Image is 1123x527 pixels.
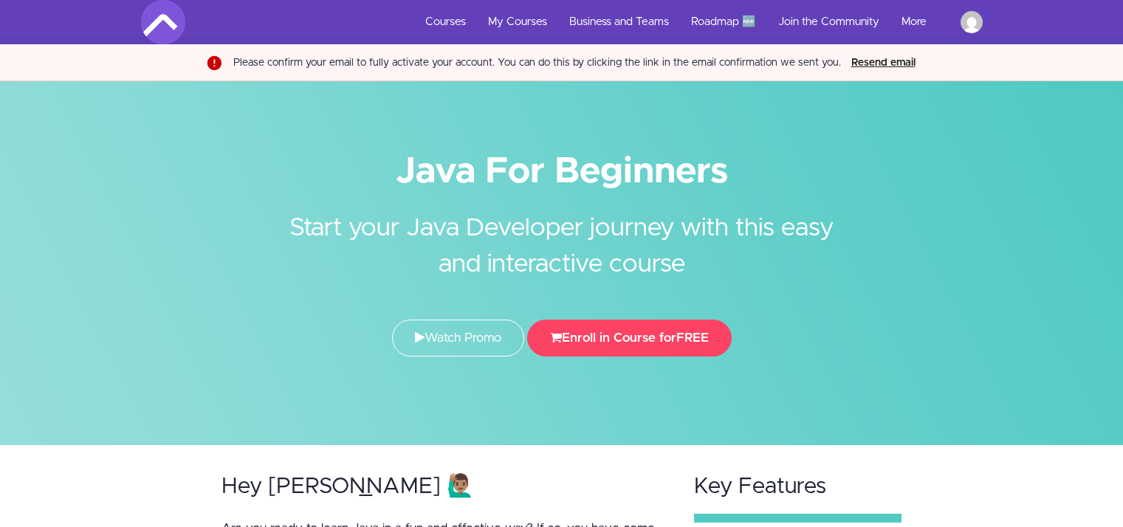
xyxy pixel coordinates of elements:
[204,52,221,73] img: Part of unconfirmed email banner
[847,55,920,71] button: Resend email
[233,55,841,70] div: Please confirm your email to fully activate your account. You can do this by clicking the link in...
[676,331,709,344] span: FREE
[961,11,983,33] img: pbolarinwa423@stu.ui.edu.ng
[221,475,666,499] h2: Hey [PERSON_NAME] 🙋🏽‍♂️
[285,188,839,283] h2: Start your Java Developer journey with this easy and interactive course
[694,475,902,499] h2: Key Features
[141,155,983,188] h1: Java For Beginners
[392,320,524,356] a: Watch Promo
[527,320,732,356] button: Enroll in Course forFREE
